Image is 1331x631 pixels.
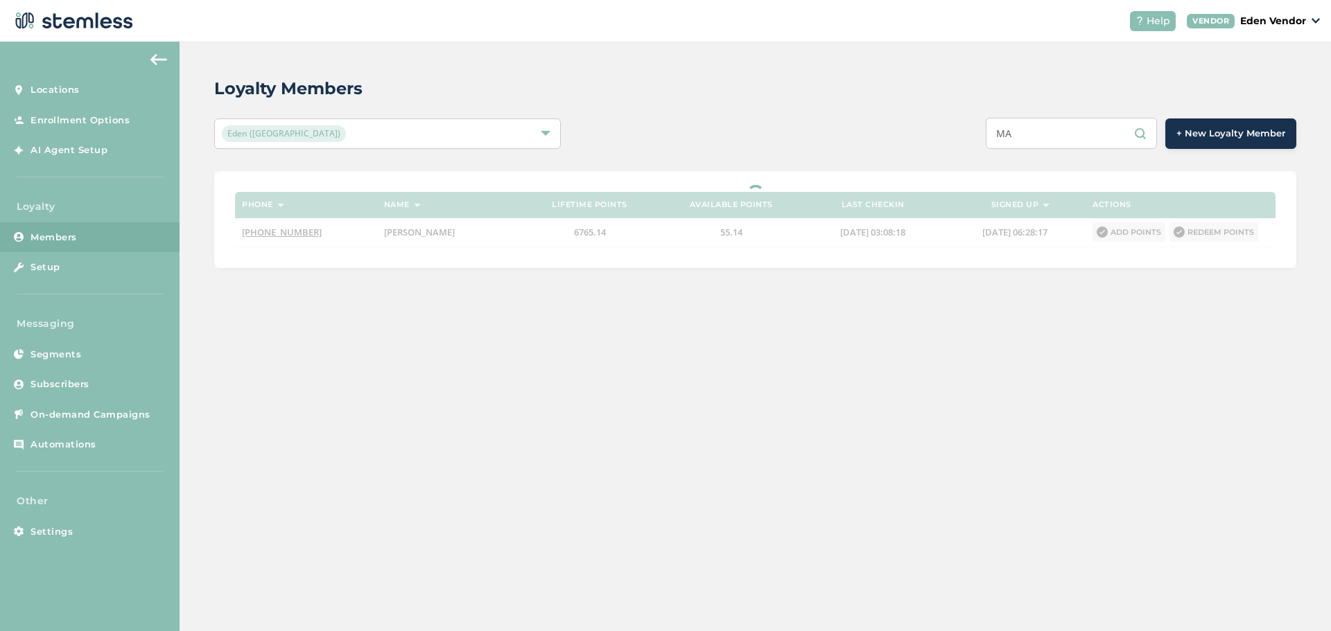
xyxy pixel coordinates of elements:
[1187,14,1235,28] div: VENDOR
[31,260,60,274] span: Setup
[1312,18,1320,24] img: icon_down-arrow-small-66adaf34.svg
[31,114,130,127] span: Enrollment Options
[1176,127,1285,141] span: + New Loyalty Member
[214,76,363,101] h2: Loyalty Members
[31,438,96,452] span: Automations
[1240,14,1306,28] p: Eden Vendor
[31,408,150,422] span: On-demand Campaigns
[11,7,133,35] img: logo-dark-0685b13c.svg
[1165,118,1296,149] button: + New Loyalty Member
[150,54,167,65] img: icon-arrow-back-accent-c549486e.svg
[986,118,1157,149] input: Search
[31,143,107,157] span: AI Agent Setup
[31,231,77,245] span: Members
[31,377,89,391] span: Subscribers
[1136,17,1144,25] img: icon-help-white-03924b79.svg
[1262,565,1331,631] iframe: Chat Widget
[222,125,346,142] span: Eden ([GEOGRAPHIC_DATA])
[31,525,73,539] span: Settings
[31,83,80,97] span: Locations
[31,348,81,362] span: Segments
[1147,14,1170,28] span: Help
